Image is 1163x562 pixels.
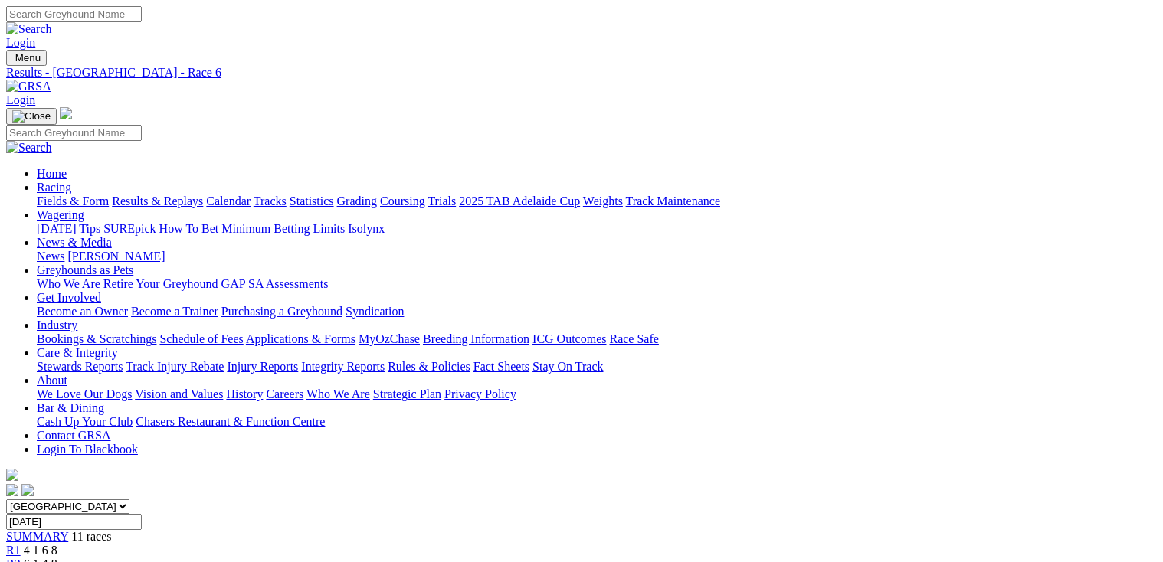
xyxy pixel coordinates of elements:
img: Search [6,141,52,155]
a: Vision and Values [135,387,223,400]
a: News [37,250,64,263]
div: Get Involved [37,305,1157,319]
a: SUMMARY [6,530,68,543]
img: twitter.svg [21,484,34,496]
img: logo-grsa-white.png [6,469,18,481]
a: Bookings & Scratchings [37,332,156,345]
a: GAP SA Assessments [221,277,329,290]
a: Retire Your Greyhound [103,277,218,290]
a: Industry [37,319,77,332]
a: Fields & Form [37,194,109,207]
a: Greyhounds as Pets [37,263,133,276]
a: Weights [583,194,623,207]
a: Who We Are [37,277,100,290]
a: Become a Trainer [131,305,218,318]
input: Search [6,6,142,22]
div: Racing [37,194,1157,208]
a: Trials [428,194,456,207]
a: Wagering [37,208,84,221]
a: About [37,374,67,387]
a: [DATE] Tips [37,222,100,235]
a: Login To Blackbook [37,443,138,456]
a: Applications & Forms [246,332,355,345]
a: Calendar [206,194,251,207]
span: 4 1 6 8 [24,544,57,557]
a: Breeding Information [423,332,529,345]
a: Login [6,93,35,106]
div: Care & Integrity [37,360,1157,374]
a: Statistics [290,194,334,207]
a: Minimum Betting Limits [221,222,345,235]
a: Race Safe [609,332,658,345]
a: Stay On Track [532,360,603,373]
div: Greyhounds as Pets [37,277,1157,291]
div: Bar & Dining [37,415,1157,429]
a: [PERSON_NAME] [67,250,165,263]
a: We Love Our Dogs [37,387,132,400]
a: Track Maintenance [626,194,720,207]
a: Coursing [380,194,425,207]
a: Get Involved [37,291,101,304]
a: Results & Replays [112,194,203,207]
a: SUREpick [103,222,156,235]
a: Schedule of Fees [159,332,243,345]
a: Cash Up Your Club [37,415,133,428]
a: Careers [266,387,303,400]
a: How To Bet [159,222,219,235]
a: 2025 TAB Adelaide Cup [459,194,580,207]
a: Integrity Reports [301,360,385,373]
a: Privacy Policy [444,387,516,400]
a: Tracks [254,194,287,207]
button: Toggle navigation [6,50,47,66]
a: Syndication [346,305,404,318]
a: Fact Sheets [473,360,529,373]
a: ICG Outcomes [532,332,606,345]
button: Toggle navigation [6,108,57,125]
a: Who We Are [306,387,370,400]
a: Chasers Restaurant & Function Centre [136,415,325,428]
a: Care & Integrity [37,346,118,359]
a: Bar & Dining [37,401,104,414]
span: 11 races [71,530,111,543]
a: Isolynx [348,222,385,235]
div: News & Media [37,250,1157,263]
img: Search [6,22,52,36]
div: Industry [37,332,1157,346]
a: Strategic Plan [373,387,441,400]
a: History [226,387,263,400]
a: MyOzChase [359,332,420,345]
a: Stewards Reports [37,360,123,373]
input: Search [6,125,142,141]
div: About [37,387,1157,401]
img: facebook.svg [6,484,18,496]
a: Grading [337,194,377,207]
a: Become an Owner [37,305,128,318]
div: Wagering [37,222,1157,236]
a: Track Injury Rebate [126,360,224,373]
span: Menu [15,52,41,64]
a: Login [6,36,35,49]
a: Purchasing a Greyhound [221,305,342,318]
img: Close [12,110,51,123]
a: Contact GRSA [37,429,110,442]
a: R1 [6,544,21,557]
a: News & Media [37,236,112,249]
input: Select date [6,514,142,530]
a: Results - [GEOGRAPHIC_DATA] - Race 6 [6,66,1157,80]
a: Injury Reports [227,360,298,373]
img: GRSA [6,80,51,93]
a: Racing [37,181,71,194]
img: logo-grsa-white.png [60,107,72,119]
a: Rules & Policies [388,360,470,373]
a: Home [37,167,67,180]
